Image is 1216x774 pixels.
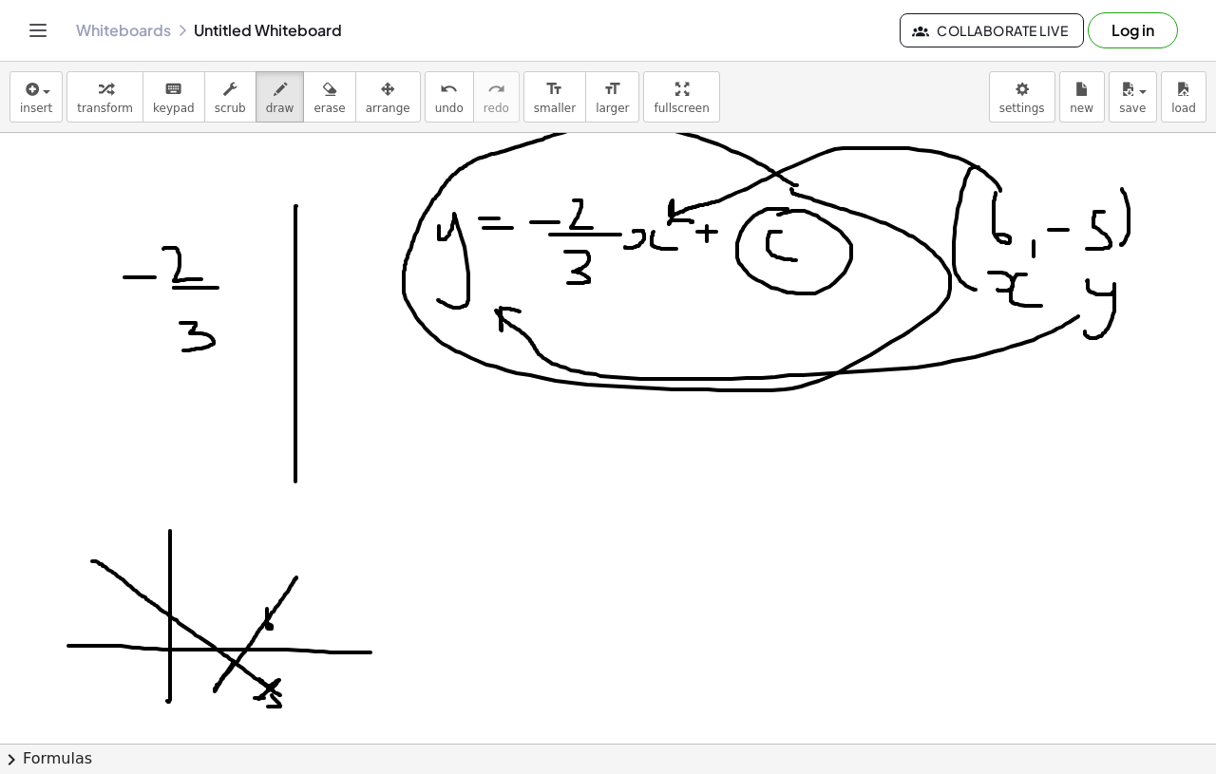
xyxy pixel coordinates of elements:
button: Collaborate Live [900,13,1084,47]
span: new [1070,102,1093,115]
button: settings [989,71,1055,123]
span: transform [77,102,133,115]
i: format_size [603,78,621,101]
button: fullscreen [643,71,719,123]
button: new [1059,71,1105,123]
button: format_sizelarger [585,71,639,123]
span: Collaborate Live [916,22,1068,39]
span: settings [999,102,1045,115]
span: erase [313,102,345,115]
button: Log in [1088,12,1178,48]
button: erase [303,71,355,123]
i: keyboard [164,78,182,101]
span: keypad [153,102,195,115]
button: redoredo [473,71,520,123]
span: arrange [366,102,410,115]
span: save [1119,102,1146,115]
button: draw [256,71,305,123]
span: larger [596,102,629,115]
span: draw [266,102,294,115]
button: format_sizesmaller [523,71,586,123]
span: scrub [215,102,246,115]
button: load [1161,71,1206,123]
span: load [1171,102,1196,115]
span: smaller [534,102,576,115]
button: arrange [355,71,421,123]
button: scrub [204,71,256,123]
button: keyboardkeypad [142,71,205,123]
button: transform [66,71,143,123]
button: save [1109,71,1157,123]
span: fullscreen [654,102,709,115]
i: format_size [545,78,563,101]
i: undo [440,78,458,101]
span: insert [20,102,52,115]
button: insert [9,71,63,123]
button: Toggle navigation [23,15,53,46]
span: redo [484,102,509,115]
button: undoundo [425,71,474,123]
span: undo [435,102,464,115]
i: redo [487,78,505,101]
a: Whiteboards [76,21,171,40]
